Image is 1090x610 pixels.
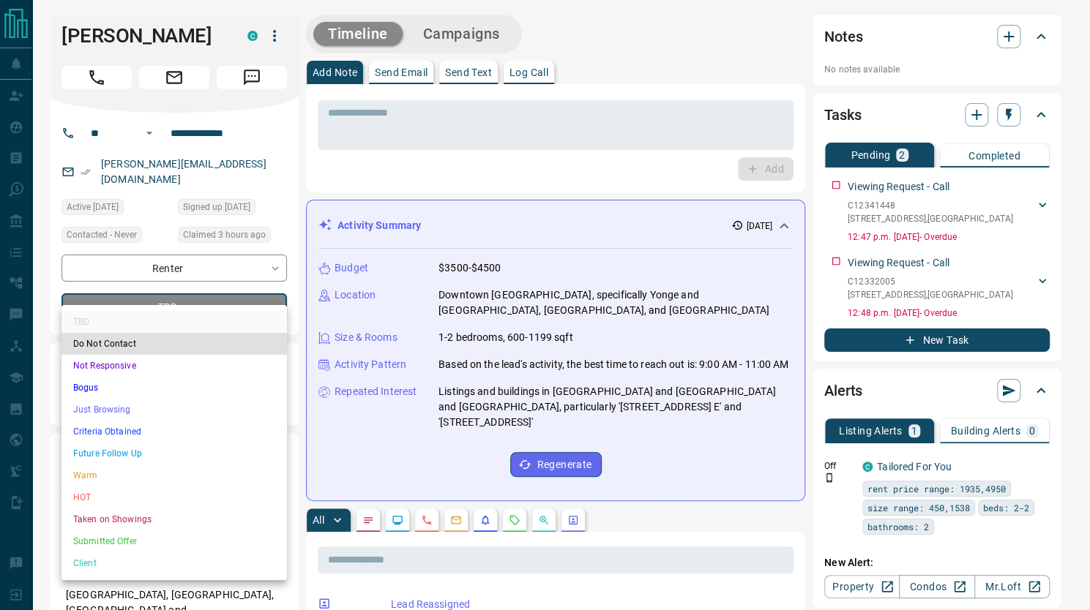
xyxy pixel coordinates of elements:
[61,464,287,486] li: Warm
[61,486,287,508] li: HOT
[61,552,287,574] li: Client
[61,333,287,355] li: Do Not Contact
[61,399,287,421] li: Just Browsing
[61,508,287,530] li: Taken on Showings
[61,443,287,464] li: Future Follow Up
[61,377,287,399] li: Bogus
[61,530,287,552] li: Submitted Offer
[61,421,287,443] li: Criteria Obtained
[61,355,287,377] li: Not Responsive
